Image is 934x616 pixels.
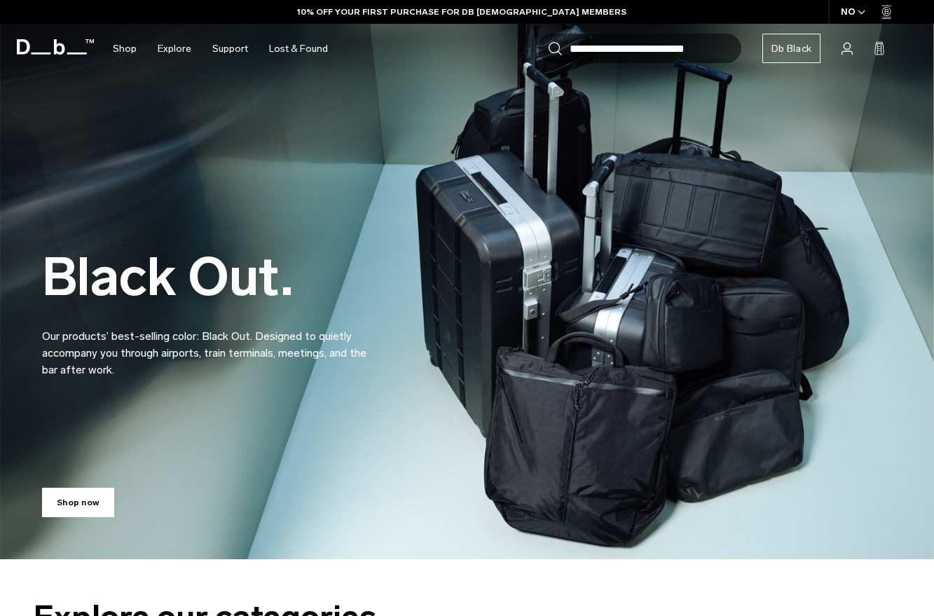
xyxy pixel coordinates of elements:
h2: Black Out. [42,251,378,303]
nav: Main Navigation [102,24,338,74]
p: Our products’ best-selling color: Black Out. Designed to quietly accompany you through airports, ... [42,311,378,378]
a: Shop [113,24,137,74]
a: Db Black [762,34,820,63]
a: 10% OFF YOUR FIRST PURCHASE FOR DB [DEMOGRAPHIC_DATA] MEMBERS [297,6,626,18]
a: Explore [158,24,191,74]
a: Lost & Found [269,24,328,74]
a: Support [212,24,248,74]
a: Shop now [42,488,114,517]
